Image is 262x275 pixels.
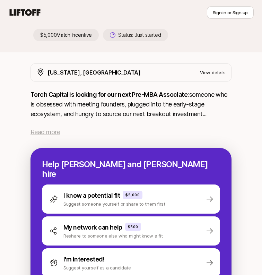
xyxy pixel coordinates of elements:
p: I'm interested! [63,255,104,264]
p: Suggest yourself as a candidate [63,264,131,271]
p: Reshare to someone else who might know a fit [63,232,163,239]
button: Sign in or Sign up [207,6,254,19]
p: $5,000 Match Incentive [33,29,99,41]
p: $500 [128,224,138,230]
p: I know a potential fit [63,191,120,200]
p: Status: [118,31,161,39]
p: View details [200,69,226,76]
strong: Torch Capital is looking for our next Pre-MBA Associate: [30,91,189,98]
p: [US_STATE], [GEOGRAPHIC_DATA] [47,68,141,77]
span: Just started [135,32,161,38]
span: Read more [30,128,60,136]
p: My network can help [63,223,122,232]
p: someone who is obsessed with meeting founders, plugged into the early-stage ecosystem, and hungry... [30,90,232,119]
p: Suggest someone yourself or share to them first [63,200,165,207]
p: $5,000 [125,192,140,198]
p: Help [PERSON_NAME] and [PERSON_NAME] hire [42,160,220,179]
